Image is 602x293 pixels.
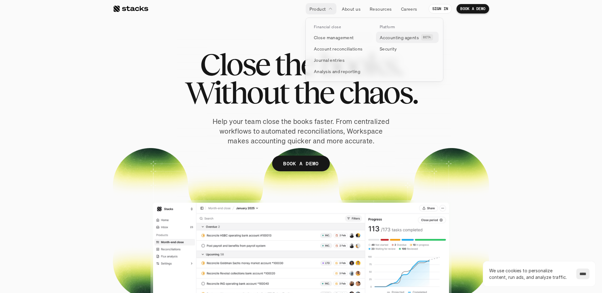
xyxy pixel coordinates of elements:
[338,3,364,14] a: About us
[275,50,315,78] span: the
[370,6,392,12] p: Resources
[380,34,419,41] p: Accounting agents
[380,25,395,29] p: Platform
[489,267,570,280] p: We use cookies to personalize content, run ads, and analyze traffic.
[314,25,341,29] p: Financial close
[310,54,373,66] a: Journal entries
[314,34,354,41] p: Close management
[200,50,269,78] span: Close
[310,66,373,77] a: Analysis and reporting
[429,4,452,13] a: SIGN IN
[457,4,489,13] a: BOOK A DEMO
[314,57,345,63] p: Journal entries
[272,156,330,171] a: BOOK A DEMO
[310,32,373,43] a: Close management
[432,7,448,11] p: SIGN IN
[366,3,396,14] a: Resources
[397,3,421,14] a: Careers
[74,120,102,124] a: Privacy Policy
[376,43,439,54] a: Security
[376,32,439,43] a: Accounting agentsBETA
[460,7,485,11] p: BOOK A DEMO
[401,6,417,12] p: Careers
[309,6,326,12] p: Product
[380,45,397,52] p: Security
[314,68,360,75] p: Analysis and reporting
[283,159,319,168] p: BOOK A DEMO
[185,78,288,107] span: Without
[210,117,392,146] p: Help your team close the books faster. From centralized workflows to automated reconciliations, W...
[342,6,361,12] p: About us
[423,35,431,39] h2: BETA
[293,78,334,107] span: the
[310,43,373,54] a: Account reconciliations
[339,78,417,107] span: chaos.
[314,45,363,52] p: Account reconciliations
